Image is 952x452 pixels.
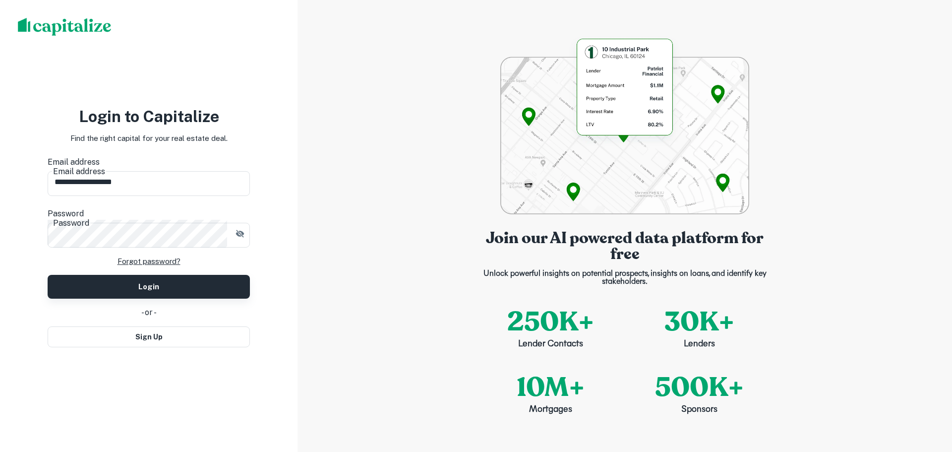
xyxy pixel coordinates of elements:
[476,230,773,262] p: Join our AI powered data platform for free
[684,338,715,351] p: Lenders
[529,403,572,417] p: Mortgages
[48,156,250,168] label: Email address
[664,302,734,342] p: 30K+
[518,338,583,351] p: Lender Contacts
[48,307,250,319] div: - or -
[655,367,744,407] p: 500K+
[48,105,250,129] h3: Login to Capitalize
[500,36,749,214] img: login-bg
[517,367,585,407] p: 10M+
[48,326,250,347] button: Sign Up
[48,208,250,220] label: Password
[18,18,112,36] img: capitalize-logo.png
[681,403,717,417] p: Sponsors
[70,132,228,144] p: Find the right capital for your real estate deal.
[902,373,952,420] iframe: Chat Widget
[476,270,773,286] p: Unlock powerful insights on potential prospects, insights on loans, and identify key stakeholders.
[48,275,250,299] button: Login
[507,302,594,342] p: 250K+
[118,256,180,267] a: Forgot password?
